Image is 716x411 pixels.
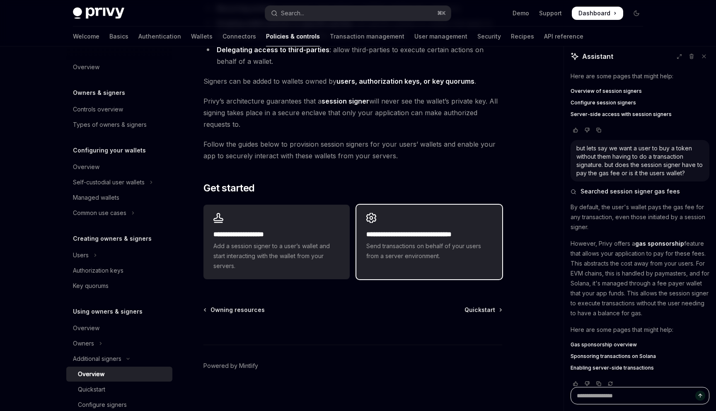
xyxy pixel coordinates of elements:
[635,240,684,247] strong: gas sponsorship
[695,391,705,401] button: Send message
[571,380,581,388] button: Vote that response was good
[203,205,349,279] a: **** **** **** *****Add a session signer to a user’s wallet and start interacting with the wallet...
[73,323,99,333] div: Overview
[571,353,656,360] span: Sponsoring transactions on Solana
[571,71,709,81] p: Here are some pages that might help:
[582,380,592,388] button: Vote that response was not good
[73,120,147,130] div: Types of owners & signers
[330,27,404,46] a: Transaction management
[191,27,213,46] a: Wallets
[66,351,172,366] button: Toggle Additional signers section
[571,126,581,134] button: Vote that response was good
[571,365,709,371] a: Enabling server-side transactions
[571,365,654,371] span: Enabling server-side transactions
[73,266,123,276] div: Authorization keys
[582,51,613,61] span: Assistant
[571,99,636,106] span: Configure session signers
[73,145,146,155] h5: Configuring your wallets
[66,248,172,263] button: Toggle Users section
[539,9,562,17] a: Support
[73,88,125,98] h5: Owners & signers
[594,380,604,388] button: Copy chat response
[203,138,502,162] span: Follow the guides below to provision session signers for your users’ wallets and enable your app ...
[78,384,105,394] div: Quickstart
[78,400,127,410] div: Configure signers
[73,193,119,203] div: Managed wallets
[477,27,501,46] a: Security
[571,341,637,348] span: Gas sponsorship overview
[66,175,172,190] button: Toggle Self-custodial user wallets section
[73,338,94,348] div: Owners
[66,382,172,397] a: Quickstart
[66,367,172,382] a: Overview
[217,46,329,54] strong: Delegating access to third-parties
[571,88,642,94] span: Overview of session signers
[464,306,495,314] span: Quickstart
[544,27,583,46] a: API reference
[73,250,89,260] div: Users
[203,75,502,87] span: Signers can be added to wallets owned by .
[203,181,254,195] span: Get started
[464,306,501,314] a: Quickstart
[571,99,709,106] a: Configure session signers
[223,27,256,46] a: Connectors
[414,27,467,46] a: User management
[571,325,709,335] p: Here are some pages that might help:
[594,126,604,134] button: Copy chat response
[281,8,304,18] div: Search...
[578,9,610,17] span: Dashboard
[437,10,446,17] span: ⌘ K
[203,95,502,130] span: Privy’s architecture guarantees that a will never see the wallet’s private key. All signing takes...
[266,27,320,46] a: Policies & controls
[571,353,709,360] a: Sponsoring transactions on Solana
[605,380,615,388] button: Reload last chat
[203,362,258,370] a: Powered by Mintlify
[210,306,265,314] span: Owning resources
[322,97,369,105] strong: session signer
[571,111,672,118] span: Server-side access with session signers
[581,187,680,196] span: Searched session signer gas fees
[571,202,709,232] p: By default, the user's wallet pays the gas fee for any transaction, even those initiated by a ses...
[78,369,104,379] div: Overview
[511,27,534,46] a: Recipes
[66,278,172,293] a: Key quorums
[66,117,172,132] a: Types of owners & signers
[366,241,492,261] span: Send transactions on behalf of your users from a server environment.
[571,387,709,404] textarea: Ask a question...
[571,111,709,118] a: Server-side access with session signers
[73,208,126,218] div: Common use cases
[73,354,121,364] div: Additional signers
[109,27,128,46] a: Basics
[571,341,709,348] a: Gas sponsorship overview
[571,88,709,94] a: Overview of session signers
[204,306,265,314] a: Owning resources
[73,104,123,114] div: Controls overview
[630,7,643,20] button: Toggle dark mode
[138,27,181,46] a: Authentication
[203,44,502,67] li: : allow third-parties to execute certain actions on behalf of a wallet.
[513,9,529,17] a: Demo
[66,60,172,75] a: Overview
[576,144,704,177] div: but lets say we want a user to buy a token without them having to do a transaction signature. but...
[66,336,172,351] button: Toggle Owners section
[265,6,451,21] button: Open search
[73,7,124,19] img: dark logo
[73,281,109,291] div: Key quorums
[571,187,709,196] button: Searched session signer gas fees
[73,27,99,46] a: Welcome
[66,263,172,278] a: Authorization keys
[73,177,145,187] div: Self-custodial user wallets
[571,239,709,318] p: However, Privy offers a feature that allows your application to pay for these fees. This abstract...
[73,307,143,317] h5: Using owners & signers
[73,234,152,244] h5: Creating owners & signers
[66,160,172,174] a: Overview
[66,102,172,117] a: Controls overview
[66,321,172,336] a: Overview
[66,205,172,220] button: Toggle Common use cases section
[66,190,172,205] a: Managed wallets
[582,126,592,134] button: Vote that response was not good
[336,77,474,86] a: users, authorization keys, or key quorums
[73,162,99,172] div: Overview
[572,7,623,20] a: Dashboard
[73,62,99,72] div: Overview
